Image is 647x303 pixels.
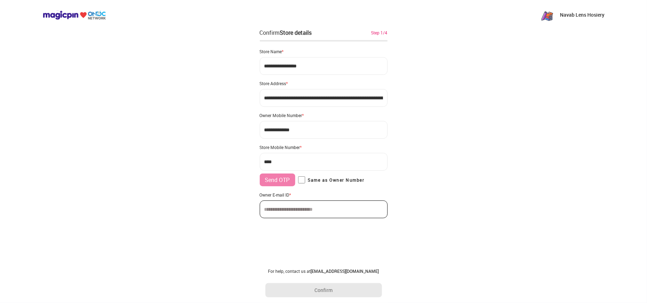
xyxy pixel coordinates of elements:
[260,192,388,198] div: Owner E-mail ID
[260,28,312,37] div: Confirm
[298,176,305,183] input: Same as Owner Number
[371,29,388,36] div: Step 1/4
[311,268,379,274] a: [EMAIL_ADDRESS][DOMAIN_NAME]
[280,29,312,37] div: Store details
[43,10,106,20] img: ondc-logo-new-small.8a59708e.svg
[260,81,388,86] div: Store Address
[260,173,295,186] button: Send OTP
[265,283,382,297] button: Confirm
[560,11,604,18] p: Navab Lens Hosiery
[260,49,388,54] div: Store Name
[298,176,365,183] label: Same as Owner Number
[260,112,388,118] div: Owner Mobile Number
[265,268,382,274] div: For help, contact us at
[540,8,554,22] img: zN8eeJ7_1yFC7u6ROh_yaNnuSMByXp4ytvKet0ObAKR-3G77a2RQhNqTzPi8_o_OMQ7Yu_PgX43RpeKyGayj_rdr-Pw
[260,144,388,150] div: Store Mobile Number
